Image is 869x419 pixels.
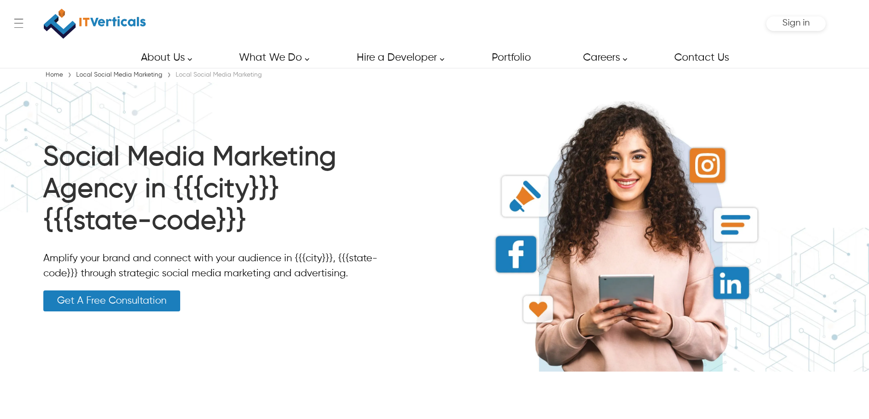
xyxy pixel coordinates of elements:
[481,47,541,68] a: Portfolio
[664,47,739,68] a: Contact Us
[229,47,314,68] a: What We Do
[43,251,390,281] p: Amplify your brand and connect with your audience in {{{city}}}, {{{state-code}}} through strateg...
[167,69,171,82] span: ›
[74,72,165,78] a: Local Social Media Marketing
[572,47,632,68] a: Careers
[43,290,180,311] a: Get A Free Consultation
[43,72,65,78] a: Home
[173,70,264,79] div: Local Social Media Marketing
[346,47,449,68] a: Hire a Developer
[782,18,810,28] span: Sign in
[44,5,146,43] img: IT Verticals Inc
[43,142,390,242] h1: Social Media Marketing Agency in {{{city}}} {{{state-code}}}
[68,69,72,82] span: ›
[130,47,197,68] a: About Us
[782,21,810,27] a: Sign in
[43,5,146,43] a: IT Verticals Inc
